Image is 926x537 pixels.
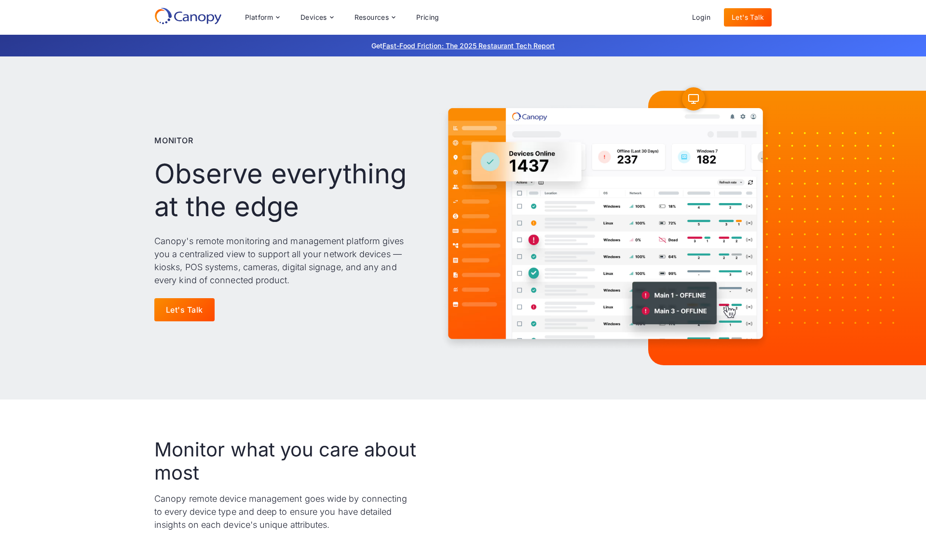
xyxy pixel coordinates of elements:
a: Login [684,8,718,27]
a: Pricing [409,8,447,27]
h2: Monitor what you care about most [154,438,417,484]
p: Get [227,41,699,51]
p: Monitor [154,135,193,146]
a: Fast-Food Friction: The 2025 Restaurant Tech Report [382,41,555,50]
div: Platform [245,14,273,21]
div: Devices [300,14,327,21]
h1: Observe everything at the edge [154,158,420,222]
p: Canopy remote device management goes wide by connecting to every device type and deep to ensure y... [154,492,417,531]
a: Let's Talk [154,298,215,321]
a: Let's Talk [724,8,772,27]
div: Resources [354,14,389,21]
p: Canopy's remote monitoring and management platform gives you a centralized view to support all yo... [154,234,420,287]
